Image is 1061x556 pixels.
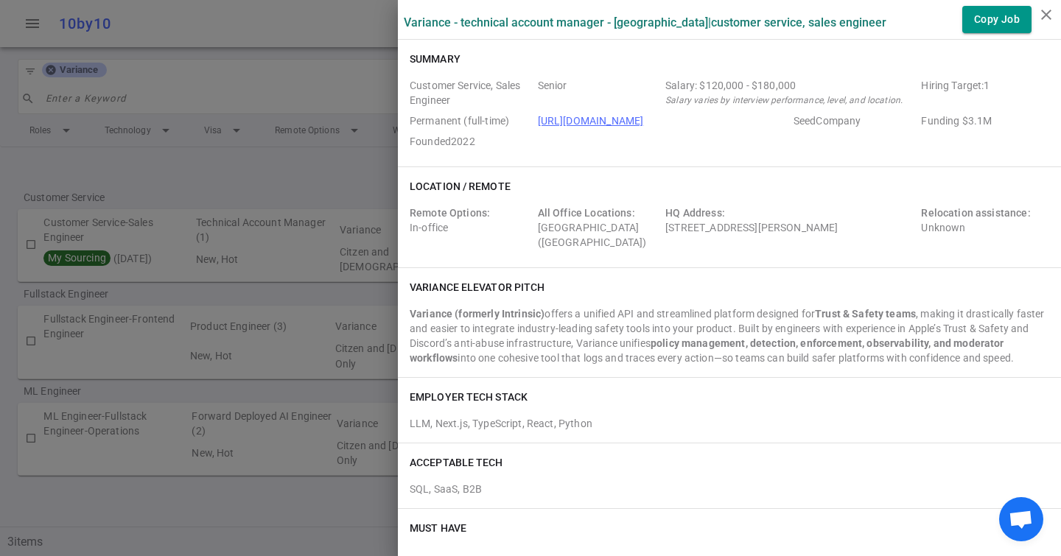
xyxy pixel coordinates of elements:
[410,78,532,108] span: Roles
[1037,6,1055,24] i: close
[410,337,1004,364] strong: policy management, detection, enforcement, observability, and moderator workflows
[410,308,544,320] strong: Variance (formerly Intrinsic)
[921,207,1030,219] span: Relocation assistance:
[921,78,1043,108] span: Hiring Target
[410,455,503,470] h6: ACCEPTABLE TECH
[962,6,1032,33] button: Copy Job
[665,78,915,93] div: Salary Range
[410,280,544,295] h6: Variance elevator pitch
[538,205,660,250] div: [GEOGRAPHIC_DATA] ([GEOGRAPHIC_DATA])
[410,521,466,535] h6: Must Have
[665,95,903,105] i: Salary varies by interview performance, level, and location.
[410,476,1049,496] div: SQL, SaaS, B2B
[410,306,1049,365] div: offers a unified API and streamlined platform designed for , making it drastically faster and eas...
[999,497,1043,541] div: Open chat
[538,207,635,219] span: All Office Locations:
[410,52,461,66] h6: Summary
[665,205,915,250] div: [STREET_ADDRESS][PERSON_NAME]
[921,205,1043,250] div: Unknown
[410,113,532,128] span: Job Type
[410,179,511,194] h6: Location / Remote
[815,308,916,320] strong: Trust & Safety teams
[410,205,532,250] div: In-office
[410,207,490,219] span: Remote Options:
[404,15,886,29] label: Variance - Technical Account Manager - [GEOGRAPHIC_DATA] | Customer Service, Sales Engineer
[410,418,592,429] span: LLM, Next.js, TypeScript, React, Python
[410,134,532,149] span: Employer Founded
[410,390,528,404] h6: EMPLOYER TECH STACK
[921,113,1043,128] span: Employer Founding
[538,115,644,127] a: [URL][DOMAIN_NAME]
[538,113,788,128] span: Company URL
[794,113,916,128] span: Employer Stage e.g. Series A
[665,207,725,219] span: HQ Address:
[538,78,660,108] span: Level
